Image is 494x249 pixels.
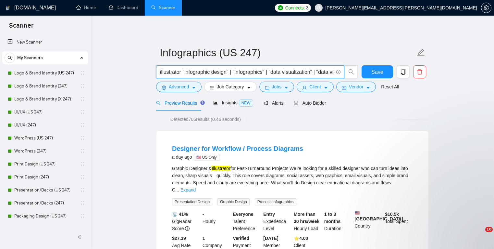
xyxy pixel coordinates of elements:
[80,84,85,89] span: holder
[7,36,83,49] a: New Scanner
[371,68,383,76] span: Save
[80,175,85,180] span: holder
[264,101,268,105] span: notification
[2,36,88,49] li: New Scanner
[472,227,488,242] iframe: Intercom live chat
[14,93,76,106] a: Logo & Brand Identity (X 247)
[14,197,76,210] a: Presentation/Decks (247)
[294,212,319,224] b: More than 30 hrs/week
[217,83,244,90] span: Job Category
[14,80,76,93] a: Logo & Brand Identity (247)
[397,69,409,75] span: copy
[14,184,76,197] a: Presentation/Decks (US 247)
[172,145,303,152] a: Designer for Workflow / Process Diagrams
[17,51,43,64] span: My Scanners
[414,69,426,75] span: delete
[355,211,403,221] b: [GEOGRAPHIC_DATA]
[204,82,256,92] button: barsJob Categorycaret-down
[160,68,333,76] input: Search Freelance Jobs...
[14,119,76,132] a: UI/UX (247)
[14,106,76,119] a: UI/UX (US 247)
[263,212,275,217] b: Entry
[294,101,298,105] span: robot
[162,85,166,90] span: setting
[278,5,283,10] img: upwork-logo.png
[294,236,308,241] b: ⭐️ 4.00
[397,65,410,78] button: copy
[80,188,85,193] span: holder
[297,82,334,92] button: userClientcaret-down
[349,83,363,90] span: Vendor
[14,158,76,171] a: Print Design (US 247)
[80,201,85,206] span: holder
[345,69,357,75] span: search
[14,223,76,236] a: Packaging Design (247)
[336,70,340,74] span: info-circle
[5,53,15,63] button: search
[191,85,196,90] span: caret-down
[203,236,205,241] b: 1
[77,234,84,240] span: double-left
[239,99,253,107] span: NEW
[485,227,493,232] span: 10
[200,100,205,106] div: Tooltip anchor
[166,116,245,123] span: Detected 705 results (0.46 seconds)
[413,65,426,78] button: delete
[14,67,76,80] a: Logo & Brand Identity (US 247)
[172,165,413,193] div: Graphic Designer & for Fast-Turnaround Projects We’re looking for a skilled designer who can turn...
[14,171,76,184] a: Print Design (247)
[417,48,425,57] span: edit
[80,71,85,76] span: holder
[302,85,307,90] span: user
[76,5,96,10] a: homeHome
[481,5,491,10] a: setting
[336,82,376,92] button: idcardVendorcaret-down
[172,198,212,205] span: Presentation Design
[259,82,294,92] button: folderJobscaret-down
[212,166,230,171] mark: Illustrator
[180,187,196,192] a: Expand
[14,145,76,158] a: WordPress (247)
[14,132,76,145] a: WordPress (US 247)
[324,85,328,90] span: caret-down
[213,100,218,105] span: area-chart
[160,45,415,61] input: Scanner name...
[201,211,232,232] div: Hourly
[14,210,76,223] a: Packaging Design (US 247)
[247,85,251,90] span: caret-down
[342,85,346,90] span: idcard
[233,236,250,241] b: Verified
[381,83,399,90] a: Reset All
[264,100,284,106] span: Alerts
[175,187,179,192] span: ...
[353,211,384,232] div: Country
[481,5,491,10] span: setting
[217,198,250,205] span: Graphic Design
[80,149,85,154] span: holder
[169,83,189,90] span: Advanced
[185,226,190,231] span: info-circle
[284,85,289,90] span: caret-down
[80,136,85,141] span: holder
[80,162,85,167] span: holder
[210,85,214,90] span: bars
[172,153,303,161] div: a day ago
[316,6,321,10] span: user
[172,236,186,241] b: $27.39
[309,83,321,90] span: Client
[324,212,341,224] b: 1 to 3 months
[323,211,353,232] div: Duration
[481,3,491,13] button: setting
[6,3,10,13] img: logo
[80,110,85,115] span: holder
[80,214,85,219] span: holder
[156,82,202,92] button: settingAdvancedcaret-down
[4,21,39,34] span: Scanner
[366,85,370,90] span: caret-down
[292,211,323,232] div: Hourly Load
[5,56,15,60] span: search
[151,5,175,10] a: searchScanner
[232,211,262,232] div: Talent Preference
[362,65,393,78] button: Save
[80,97,85,102] span: holder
